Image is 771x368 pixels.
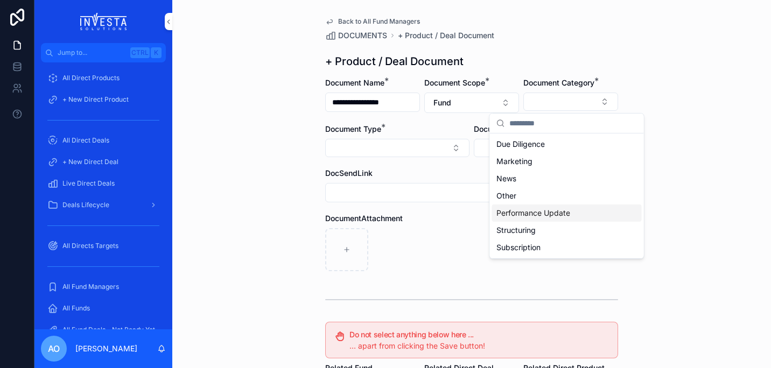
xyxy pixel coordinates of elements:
[496,156,532,167] span: Marketing
[325,124,381,133] span: Document Type
[523,93,618,111] button: Select Button
[424,78,485,87] span: Document Scope
[41,277,166,296] a: All Fund Managers
[34,62,172,329] div: scrollable content
[349,331,609,338] h5: Do not select anything below here ...
[41,131,166,150] a: All Direct Deals
[130,47,150,58] span: Ctrl
[62,325,155,334] span: All Fund Deals - Not Ready Yet
[62,179,115,188] span: Live Direct Deals
[325,17,420,26] a: Back to All Fund Managers
[41,174,166,193] a: Live Direct Deals
[41,68,166,88] a: All Direct Products
[62,304,90,313] span: All Funds
[80,13,127,30] img: App logo
[62,136,109,145] span: All Direct Deals
[325,139,469,157] button: Select Button
[75,343,137,354] p: [PERSON_NAME]
[41,236,166,256] a: All Directs Targets
[325,54,464,69] h1: + Product / Deal Document
[496,225,536,236] span: Structuring
[349,341,609,351] div: ... apart from clicking the Save button!
[41,320,166,339] a: All Fund Deals - Not Ready Yet
[338,30,387,41] span: DOCUMENTS
[152,48,160,57] span: K
[474,124,548,133] span: Document Language
[325,78,384,87] span: Document Name
[523,78,594,87] span: Document Category
[325,214,403,223] span: DocumentAttachment
[496,190,516,201] span: Other
[62,95,129,104] span: + New Direct Product
[474,139,618,157] button: Select Button
[58,48,126,57] span: Jump to...
[325,30,387,41] a: DOCUMENTS
[41,90,166,109] a: + New Direct Product
[62,158,118,166] span: + New Direct Deal
[62,282,119,291] span: All Fund Managers
[62,201,109,209] span: Deals Lifecycle
[398,30,494,41] a: + Product / Deal Document
[41,43,166,62] button: Jump to...CtrlK
[490,133,644,258] div: Suggestions
[496,173,516,184] span: News
[496,139,545,150] span: Due Diligence
[62,74,120,82] span: All Direct Products
[41,195,166,215] a: Deals Lifecycle
[338,17,420,26] span: Back to All Fund Managers
[496,242,541,253] span: Subscription
[41,299,166,318] a: All Funds
[424,93,519,113] button: Select Button
[349,341,485,350] span: ... apart from clicking the Save button!
[41,152,166,172] a: + New Direct Deal
[496,208,570,218] span: Performance Update
[433,97,451,108] span: Fund
[62,242,118,250] span: All Directs Targets
[48,342,60,355] span: AO
[325,168,373,178] span: DocSendLink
